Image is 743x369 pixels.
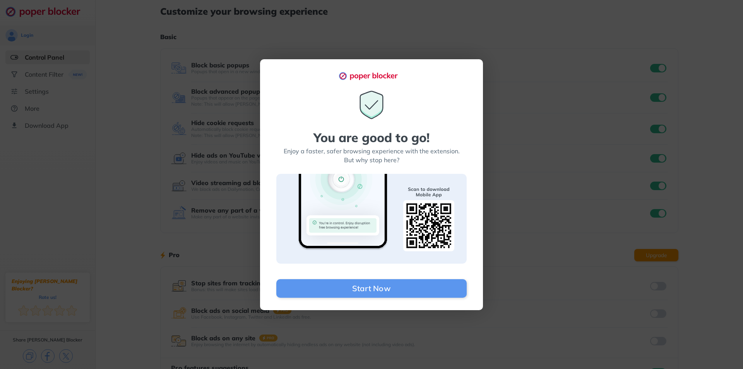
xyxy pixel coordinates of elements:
[339,72,404,80] img: logo
[356,89,387,120] img: You are good to go icon
[276,174,467,264] img: Scan to download banner
[344,156,399,165] div: But why stop here?
[313,131,430,144] div: You are good to go!
[276,279,467,298] button: Start Now
[284,147,460,156] div: Enjoy a faster, safer browsing experience with the extension.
